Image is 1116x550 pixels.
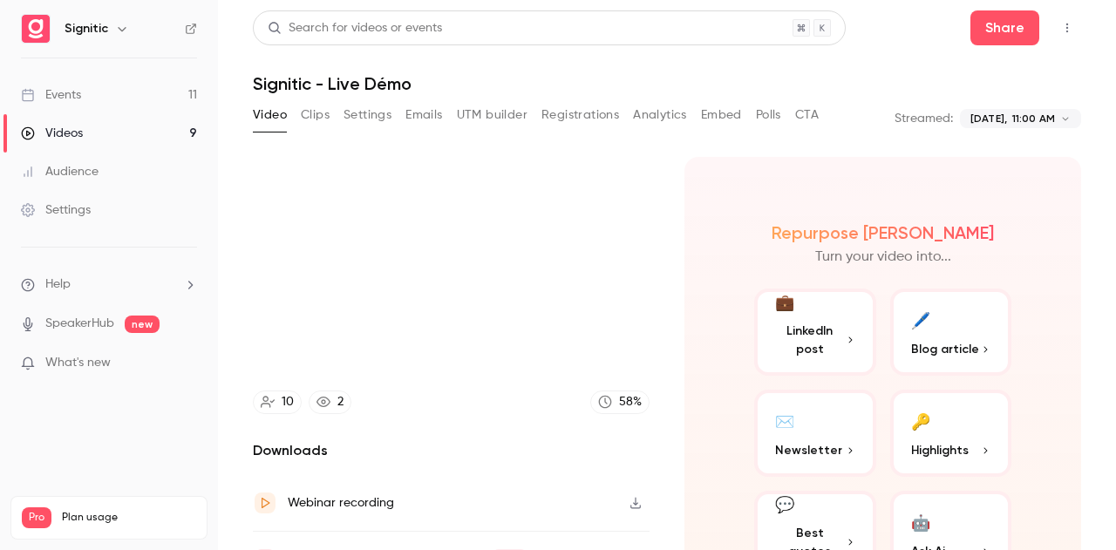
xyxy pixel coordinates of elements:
[911,340,979,358] span: Blog article
[754,289,876,376] button: 💼LinkedIn post
[970,10,1039,45] button: Share
[344,101,391,129] button: Settings
[21,275,197,294] li: help-dropdown-opener
[1012,111,1055,126] span: 11:00 AM
[21,86,81,104] div: Events
[890,289,1012,376] button: 🖊️Blog article
[970,111,1007,126] span: [DATE],
[21,201,91,219] div: Settings
[772,222,994,243] h2: Repurpose [PERSON_NAME]
[701,101,742,129] button: Embed
[890,390,1012,477] button: 🔑Highlights
[301,101,330,129] button: Clips
[756,101,781,129] button: Polls
[775,493,794,517] div: 💬
[775,407,794,434] div: ✉️
[775,322,845,358] span: LinkedIn post
[815,247,951,268] p: Turn your video into...
[911,508,930,535] div: 🤖
[45,275,71,294] span: Help
[45,354,111,372] span: What's new
[125,316,160,333] span: new
[22,15,50,43] img: Signitic
[911,441,969,459] span: Highlights
[45,315,114,333] a: SpeakerHub
[253,73,1081,94] h1: Signitic - Live Démo
[405,101,442,129] button: Emails
[911,407,930,434] div: 🔑
[282,393,294,411] div: 10
[619,393,642,411] div: 58 %
[1053,14,1081,42] button: Top Bar Actions
[895,110,953,127] p: Streamed:
[795,101,819,129] button: CTA
[633,101,687,129] button: Analytics
[21,125,83,142] div: Videos
[253,101,287,129] button: Video
[253,440,650,461] h2: Downloads
[309,390,351,414] a: 2
[62,511,196,525] span: Plan usage
[541,101,619,129] button: Registrations
[457,101,527,129] button: UTM builder
[268,19,442,37] div: Search for videos or events
[775,291,794,315] div: 💼
[22,507,51,528] span: Pro
[253,390,302,414] a: 10
[754,390,876,477] button: ✉️Newsletter
[337,393,344,411] div: 2
[775,441,842,459] span: Newsletter
[21,163,99,180] div: Audience
[176,356,197,371] iframe: Noticeable Trigger
[288,492,394,513] div: Webinar recording
[911,306,930,333] div: 🖊️
[65,20,108,37] h6: Signitic
[590,390,650,414] a: 58%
